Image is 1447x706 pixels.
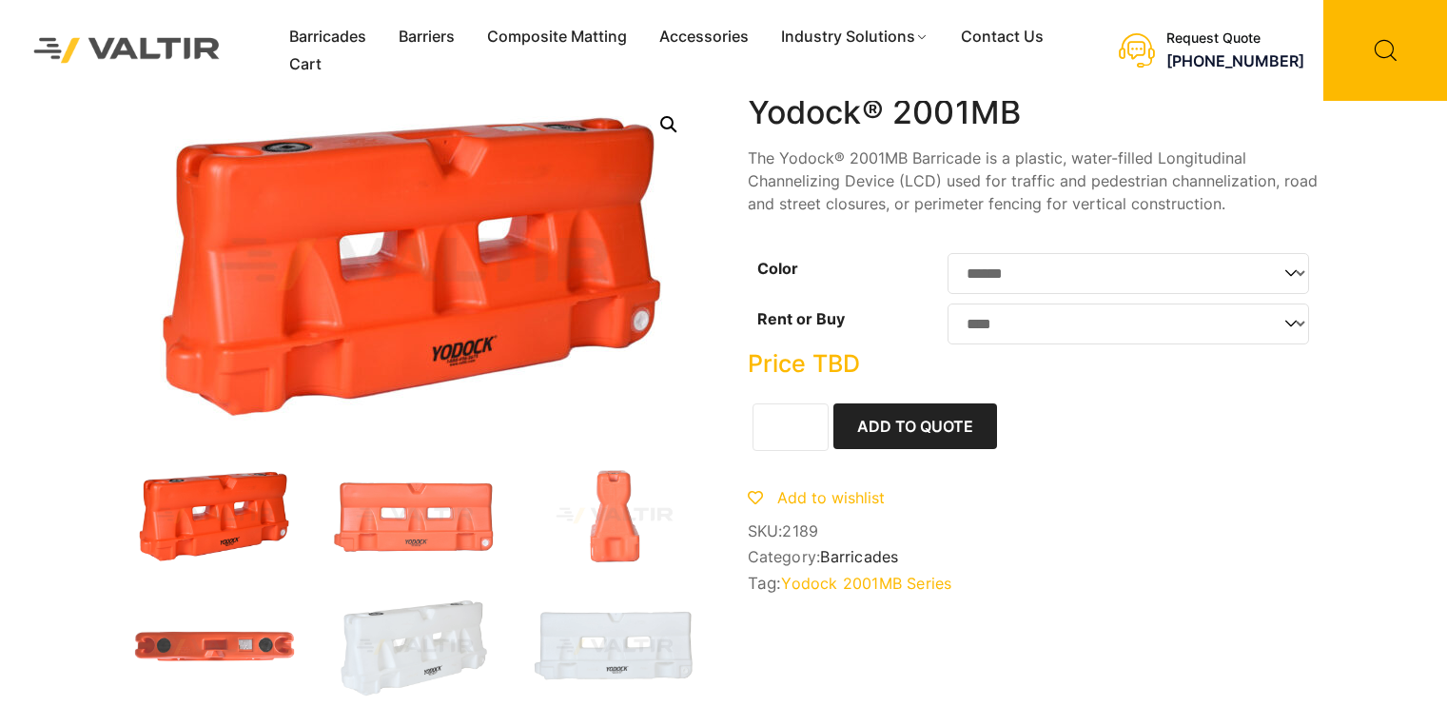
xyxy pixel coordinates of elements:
span: SKU: [748,522,1319,540]
a: Barricades [273,22,382,50]
a: Barricades [820,547,898,566]
input: Product quantity [753,403,829,451]
a: Industry Solutions [765,22,945,50]
img: 2001MB_Org_Front.jpg [329,464,500,567]
img: 2001MB_Org_Side.jpg [529,464,700,567]
p: The Yodock® 2001MB Barricade is a plastic, water-filled Longitudinal Channelizing Device (LCD) us... [748,147,1319,215]
a: Accessories [643,22,765,50]
span: Tag: [748,574,1319,593]
button: Add to Quote [833,403,997,449]
img: 2001MB_Nat_Front.jpg [529,596,700,698]
label: Rent or Buy [757,309,845,328]
h1: Yodock® 2001MB [748,93,1319,132]
a: Composite Matting [471,22,643,50]
img: 2001MB_Org_Top.jpg [129,596,301,698]
a: Add to wishlist [748,488,885,507]
img: 2001MB_Nat_3Q.jpg [329,596,500,698]
img: 2001MB_Org_3Q.jpg [129,464,301,567]
div: Request Quote [1166,30,1304,47]
span: Category: [748,548,1319,566]
label: Color [757,259,798,278]
bdi: Price TBD [748,349,860,378]
a: [PHONE_NUMBER] [1166,51,1304,70]
a: Cart [273,50,338,79]
img: Valtir Rentals [14,18,240,82]
a: Contact Us [945,22,1060,50]
a: Barriers [382,22,471,50]
span: Add to wishlist [777,488,885,507]
span: 2189 [782,521,818,540]
a: Yodock 2001MB Series [781,574,951,593]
